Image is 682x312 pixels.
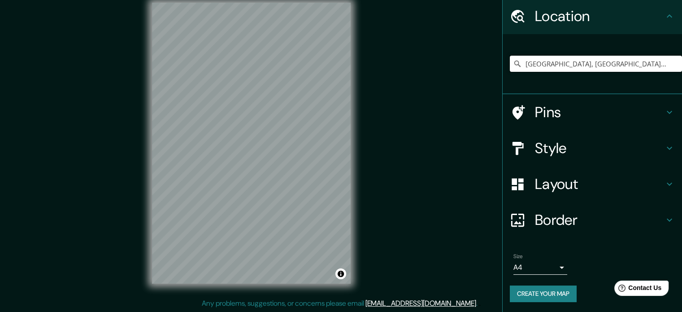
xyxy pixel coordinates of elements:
label: Size [513,253,523,260]
iframe: Help widget launcher [602,277,672,302]
h4: Location [535,7,664,25]
button: Create your map [510,286,577,302]
button: Toggle attribution [335,268,346,279]
div: Layout [503,166,682,202]
p: Any problems, suggestions, or concerns please email . [202,298,478,309]
div: . [478,298,479,309]
div: Style [503,130,682,166]
h4: Border [535,211,664,229]
h4: Pins [535,103,664,121]
div: A4 [513,260,567,275]
input: Pick your city or area [510,56,682,72]
h4: Layout [535,175,664,193]
canvas: Map [152,3,351,284]
div: Pins [503,94,682,130]
h4: Style [535,139,664,157]
div: Border [503,202,682,238]
a: [EMAIL_ADDRESS][DOMAIN_NAME] [365,299,476,308]
div: . [479,298,481,309]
